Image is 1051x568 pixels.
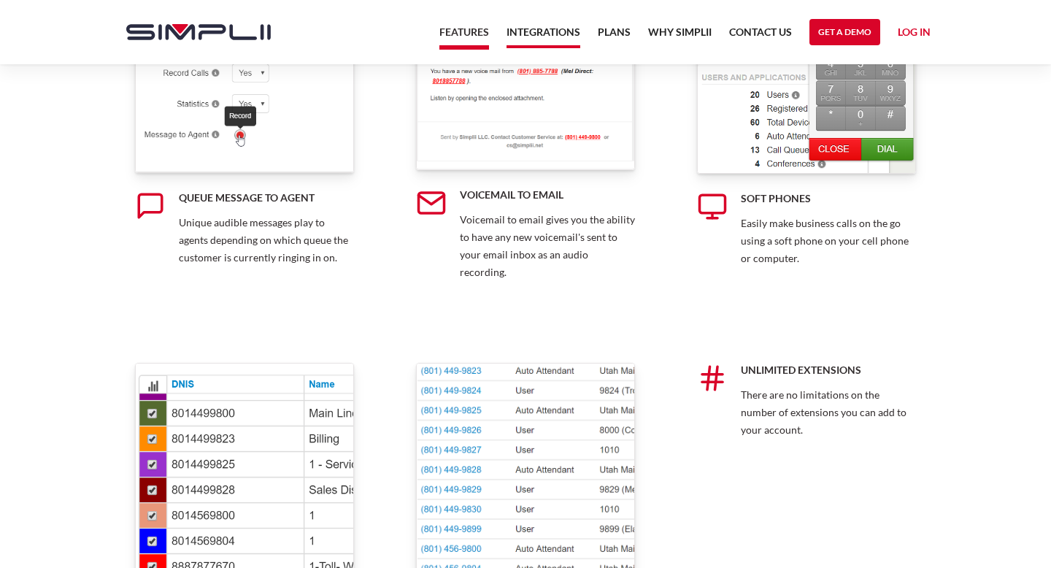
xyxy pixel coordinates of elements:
a: Plans [598,23,631,50]
a: Contact US [729,23,792,50]
p: Voicemail to email gives you the ability to have any new voicemail's sent to your email inbox as ... [460,211,635,281]
img: Simplii [126,24,271,40]
a: Log in [898,23,931,45]
p: Easily make business calls on the go using a soft phone on your cell phone or computer. [741,215,916,267]
h5: Soft Phones [741,191,916,206]
h5: Unlimited Extensions [741,363,916,377]
a: Get a Demo [809,19,880,45]
p: Unique audible messages play to agents depending on which queue the customer is currently ringing... [179,214,354,266]
a: Features [439,23,489,50]
a: Why Simplii [648,23,712,50]
a: Integrations [507,23,580,48]
p: There are no limitations on the number of extensions you can add to your account. [741,386,916,439]
h5: Voicemail to Email [460,188,635,202]
h5: Queue Message to Agent [179,191,354,205]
